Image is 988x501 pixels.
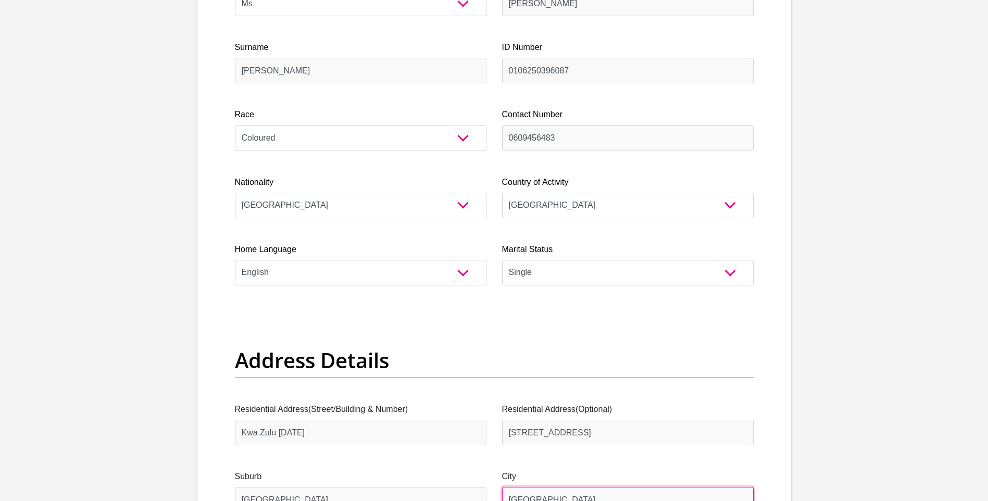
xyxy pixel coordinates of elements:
[502,403,754,416] label: Residential Address(Optional)
[235,176,486,189] label: Nationality
[502,243,754,256] label: Marital Status
[502,125,754,151] input: Contact Number
[502,470,754,483] label: City
[235,403,486,416] label: Residential Address(Street/Building & Number)
[235,470,486,483] label: Suburb
[502,58,754,83] input: ID Number
[502,108,754,121] label: Contact Number
[235,243,486,256] label: Home Language
[235,108,486,121] label: Race
[502,176,754,189] label: Country of Activity
[235,348,754,373] h2: Address Details
[502,420,754,445] input: Address line 2 (Optional)
[502,41,754,54] label: ID Number
[235,58,486,83] input: Surname
[235,420,486,445] input: Valid residential address
[235,41,486,54] label: Surname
